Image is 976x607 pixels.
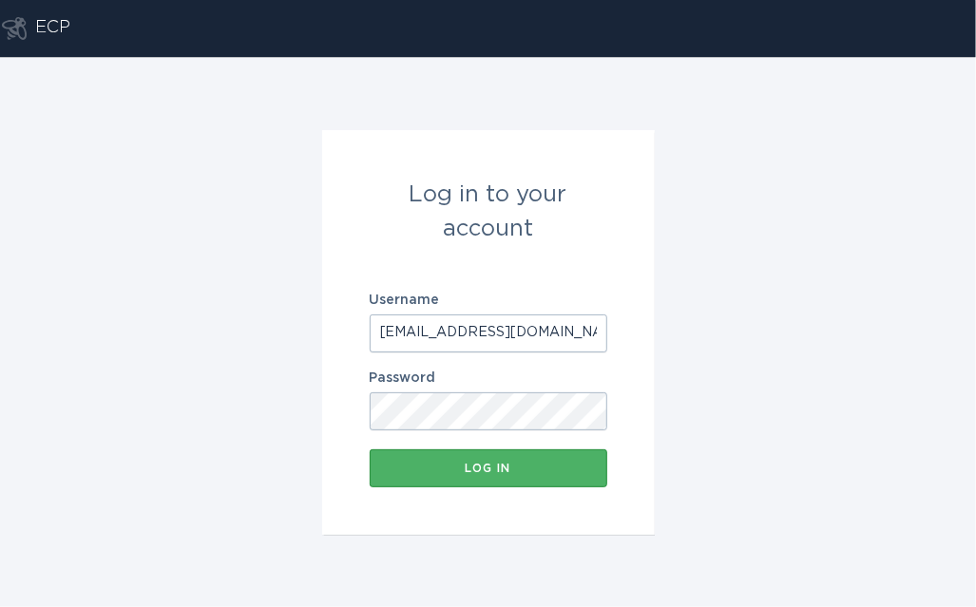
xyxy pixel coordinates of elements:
[36,17,71,40] div: ECP
[379,463,598,474] div: Log in
[2,17,27,40] button: Go to dashboard
[370,178,607,246] div: Log in to your account
[370,371,607,385] label: Password
[370,449,607,487] button: Log in
[370,294,607,307] label: Username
